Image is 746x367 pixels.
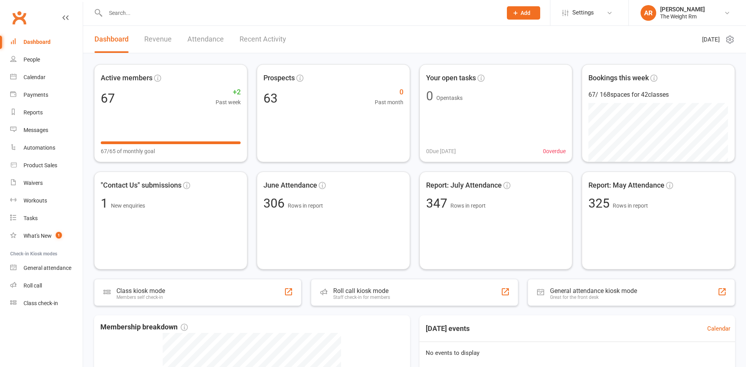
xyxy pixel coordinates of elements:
[24,127,48,133] div: Messages
[543,147,566,155] span: 0 overdue
[24,92,48,98] div: Payments
[521,10,530,16] span: Add
[588,72,649,84] span: Bookings this week
[24,39,51,45] div: Dashboard
[550,287,637,295] div: General attendance kiosk mode
[24,109,43,116] div: Reports
[24,180,43,186] div: Waivers
[101,147,155,155] span: 67/65 of monthly goal
[101,92,115,105] div: 67
[375,98,403,107] span: Past month
[101,180,182,191] span: "Contact Us" submissions
[24,215,38,221] div: Tasks
[144,26,172,53] a: Revenue
[8,340,27,359] iframe: Intercom live chat
[116,295,165,300] div: Members self check-in
[426,147,456,155] span: 0 Due [DATE]
[426,90,433,102] div: 0
[288,202,323,209] span: Rows in report
[94,26,129,53] a: Dashboard
[24,162,57,168] div: Product Sales
[10,174,83,192] a: Waivers
[333,295,390,300] div: Staff check-in for members
[10,157,83,174] a: Product Sales
[216,87,241,98] span: +2
[10,33,83,51] a: Dashboard
[613,202,648,209] span: Rows in report
[24,233,52,239] div: What's New
[10,227,83,245] a: What's New1
[10,51,83,69] a: People
[103,7,497,18] input: Search...
[10,277,83,295] a: Roll call
[10,192,83,210] a: Workouts
[660,6,705,13] div: [PERSON_NAME]
[9,8,29,27] a: Clubworx
[24,197,47,204] div: Workouts
[426,180,502,191] span: Report: July Attendance
[10,86,83,104] a: Payments
[702,35,720,44] span: [DATE]
[426,72,476,84] span: Your open tasks
[101,196,111,211] span: 1
[10,259,83,277] a: General attendance kiosk mode
[187,26,224,53] a: Attendance
[24,74,45,80] div: Calendar
[375,87,403,98] span: 0
[550,295,637,300] div: Great for the front desk
[101,72,152,84] span: Active members
[56,232,62,239] span: 1
[24,265,71,271] div: General attendance
[263,92,278,105] div: 63
[333,287,390,295] div: Roll call kiosk mode
[507,6,540,20] button: Add
[24,145,55,151] div: Automations
[641,5,656,21] div: AR
[660,13,705,20] div: The Weight Rm
[100,322,188,333] span: Membership breakdown
[707,324,730,333] a: Calendar
[419,322,476,336] h3: [DATE] events
[572,4,594,22] span: Settings
[416,342,739,364] div: No events to display
[10,139,83,157] a: Automations
[263,180,317,191] span: June Attendance
[24,300,58,306] div: Class check-in
[240,26,286,53] a: Recent Activity
[10,104,83,121] a: Reports
[263,196,288,211] span: 306
[10,210,83,227] a: Tasks
[24,282,42,289] div: Roll call
[588,90,728,100] div: 67 / 168 spaces for 42 classes
[426,196,450,211] span: 347
[116,287,165,295] div: Class kiosk mode
[10,69,83,86] a: Calendar
[588,180,664,191] span: Report: May Attendance
[436,95,463,101] span: Open tasks
[10,295,83,312] a: Class kiosk mode
[24,56,40,63] div: People
[450,202,486,209] span: Rows in report
[263,72,295,84] span: Prospects
[588,196,613,211] span: 325
[216,98,241,107] span: Past week
[10,121,83,139] a: Messages
[111,202,145,209] span: New enquiries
